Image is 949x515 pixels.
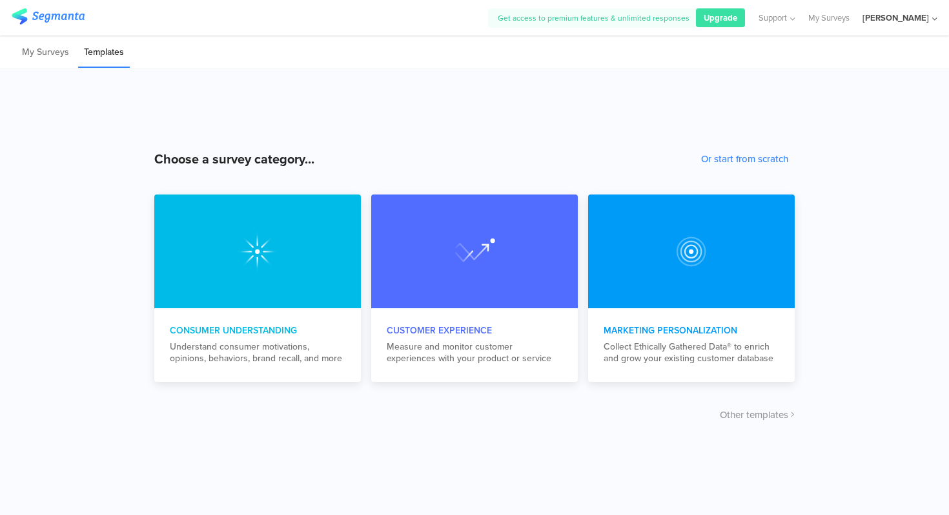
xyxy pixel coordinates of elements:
[170,324,345,337] div: Consumer Understanding
[604,324,779,337] div: Marketing Personalization
[759,12,787,24] span: Support
[720,408,788,422] span: Other templates
[704,12,737,24] span: Upgrade
[701,152,788,166] button: Or start from scratch
[237,231,278,272] img: consumer_understanding.svg
[154,149,314,169] div: Choose a survey category...
[498,12,689,24] span: Get access to premium features & unlimited responses
[170,341,345,364] div: Understand consumer motivations, opinions, behaviors, brand recall, and more
[604,341,779,364] div: Collect Ethically Gathered Data® to enrich and grow your existing customer database
[671,231,712,272] img: customer_experience.svg
[862,12,929,24] div: [PERSON_NAME]
[12,8,85,25] img: segmanta logo
[16,37,75,68] li: My Surveys
[454,231,495,272] img: marketing_personalization.svg
[387,324,562,337] div: Customer Experience
[387,341,562,364] div: Measure and monitor customer experiences with your product or service
[720,408,795,422] button: Other templates
[78,37,130,68] li: Templates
